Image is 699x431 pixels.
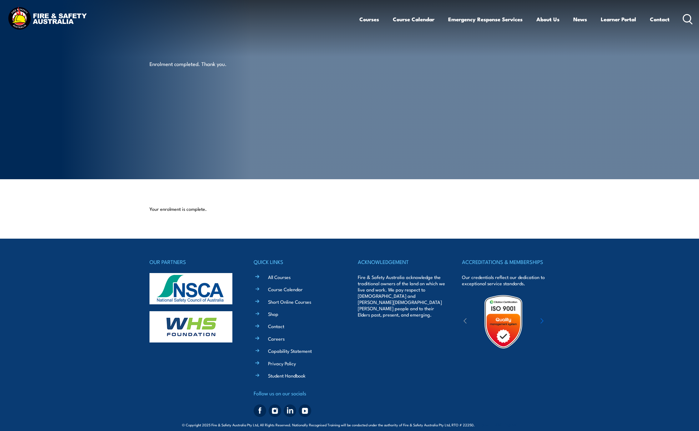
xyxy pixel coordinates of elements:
img: ewpa-logo [531,311,585,332]
a: Contact [268,323,284,329]
a: Course Calendar [268,286,303,292]
a: Short Online Courses [268,298,311,305]
span: Site: [482,422,517,427]
a: Shop [268,311,278,317]
a: News [573,11,587,28]
a: Capability Statement [268,347,312,354]
p: Fire & Safety Australia acknowledge the traditional owners of the land on which we live and work.... [358,274,445,318]
a: All Courses [268,274,291,280]
span: © Copyright 2025 Fire & Safety Australia Pty Ltd, All Rights Reserved. Nationally Recognised Trai... [182,422,517,428]
a: Careers [268,335,285,342]
h4: QUICK LINKS [254,257,341,266]
a: Privacy Policy [268,360,296,367]
a: Student Handbook [268,372,306,379]
a: KND Digital [495,421,517,428]
img: Untitled design (19) [476,294,531,349]
img: whs-logo-footer [149,311,232,342]
h4: ACCREDITATIONS & MEMBERSHIPS [462,257,550,266]
a: Emergency Response Services [448,11,523,28]
h4: OUR PARTNERS [149,257,237,266]
a: Contact [650,11,670,28]
a: Learner Portal [601,11,636,28]
h4: ACKNOWLEDGEMENT [358,257,445,266]
a: About Us [536,11,560,28]
a: Course Calendar [393,11,434,28]
h4: Follow us on our socials [254,389,341,398]
p: Enrolment completed. Thank you. [149,60,264,67]
a: Courses [359,11,379,28]
p: Our credentials reflect our dedication to exceptional service standards. [462,274,550,286]
p: Your enrolment is complete. [149,206,550,212]
img: nsca-logo-footer [149,273,232,304]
